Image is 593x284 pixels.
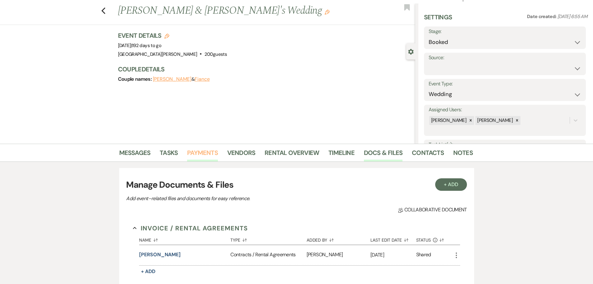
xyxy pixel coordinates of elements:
button: Edit [325,9,330,15]
span: 200 guests [205,51,227,57]
label: Task List(s): [429,140,581,149]
span: [DATE] 6:55 AM [558,13,587,20]
button: + Add [435,178,467,191]
span: + Add [141,268,155,275]
label: Event Type: [429,79,581,89]
h3: Couple Details [118,65,409,74]
button: Added By [307,233,370,245]
span: Collaborative document [398,206,467,214]
span: 192 days to go [132,42,161,49]
span: Date created: [527,13,558,20]
span: | [131,42,161,49]
h3: Event Details [118,31,227,40]
button: [PERSON_NAME] [153,77,191,82]
p: [DATE] [370,251,416,259]
span: Status [416,238,431,242]
button: [PERSON_NAME] [139,251,181,258]
div: Contracts / Rental Agreements [230,245,306,265]
a: Tasks [160,148,178,161]
span: [DATE] [118,42,162,49]
h3: Manage Documents & Files [126,178,467,191]
div: Shared [416,251,431,259]
div: [PERSON_NAME] [475,116,514,125]
button: Status [416,233,453,245]
button: + Add [139,267,157,276]
button: Name [139,233,230,245]
a: Contacts [412,148,444,161]
button: Last Edit Date [370,233,416,245]
a: Payments [187,148,218,161]
span: & [153,76,210,82]
button: Close lead details [408,48,414,54]
a: Docs & Files [364,148,402,161]
button: Invoice / Rental Agreements [133,224,248,233]
button: Type [230,233,306,245]
a: Rental Overview [265,148,319,161]
span: [GEOGRAPHIC_DATA][PERSON_NAME] [118,51,197,57]
label: Stage: [429,27,581,36]
span: Couple names: [118,76,153,82]
a: Messages [119,148,151,161]
a: Notes [453,148,473,161]
div: [PERSON_NAME] [307,245,370,265]
h3: Settings [424,13,452,26]
a: Timeline [328,148,355,161]
label: Assigned Users: [429,105,581,114]
h1: [PERSON_NAME] & [PERSON_NAME]'s Wedding [118,3,353,18]
a: Vendors [227,148,255,161]
p: Add event–related files and documents for easy reference. [126,195,344,203]
button: Fiance [195,77,210,82]
div: [PERSON_NAME] [429,116,468,125]
label: Source: [429,53,581,62]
